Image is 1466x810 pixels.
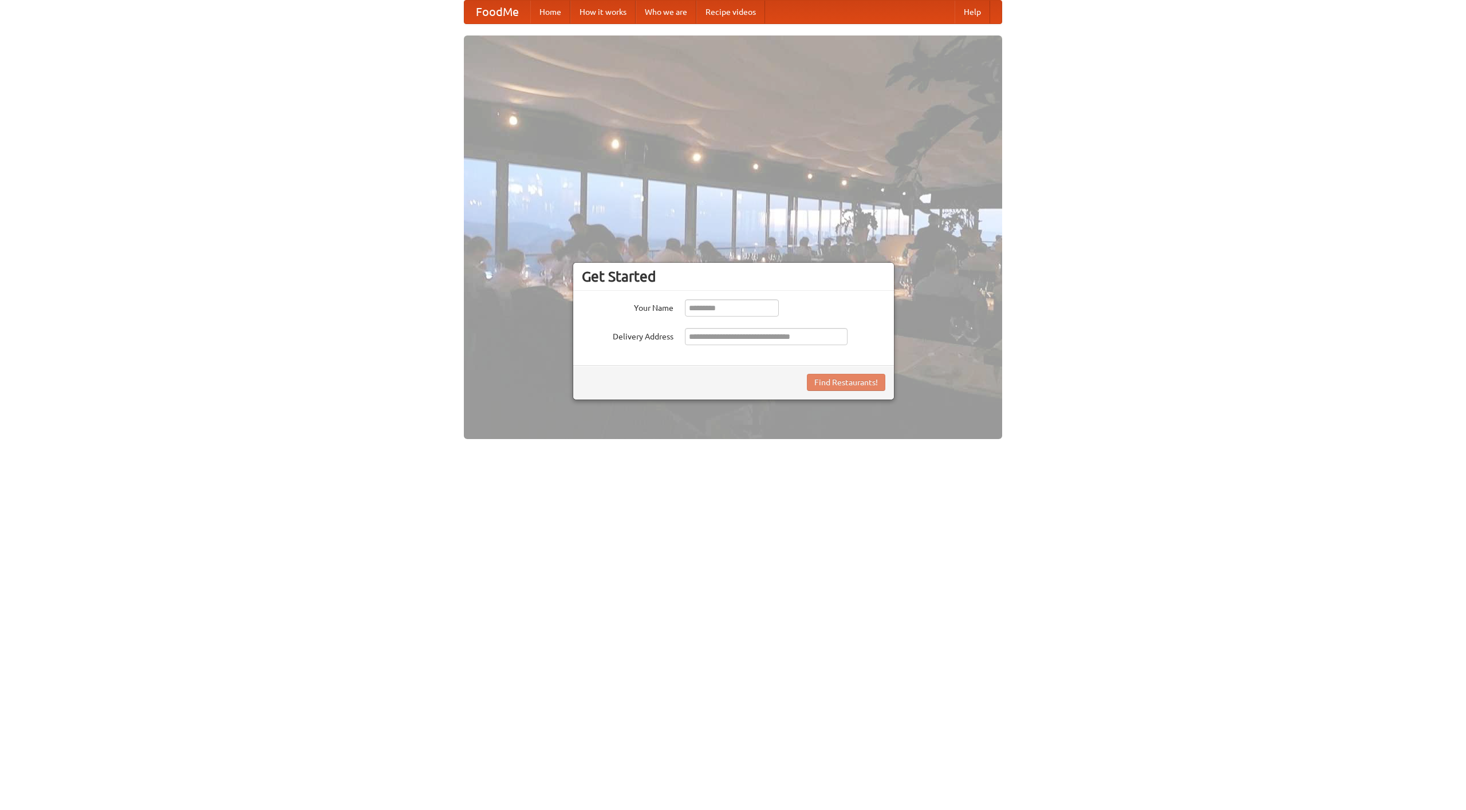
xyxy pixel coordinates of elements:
label: Delivery Address [582,328,673,342]
a: How it works [570,1,636,23]
a: Help [955,1,990,23]
label: Your Name [582,299,673,314]
a: Who we are [636,1,696,23]
a: Recipe videos [696,1,765,23]
a: FoodMe [464,1,530,23]
button: Find Restaurants! [807,374,885,391]
a: Home [530,1,570,23]
h3: Get Started [582,268,885,285]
